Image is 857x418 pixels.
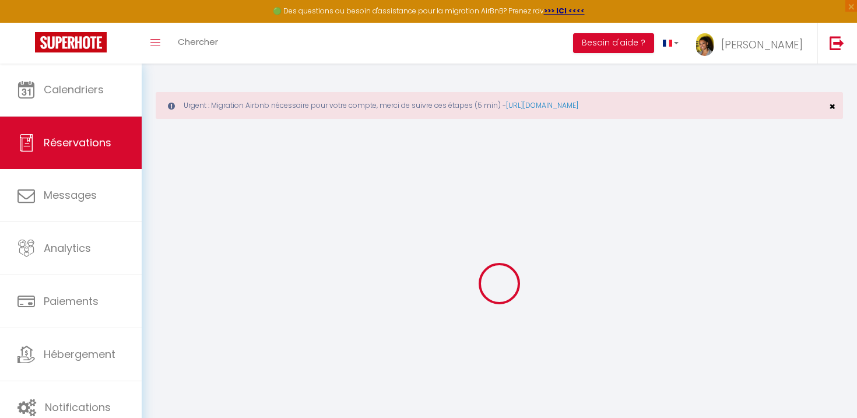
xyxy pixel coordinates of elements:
[696,33,714,57] img: ...
[544,6,585,16] a: >>> ICI <<<<
[44,294,99,308] span: Paiements
[44,135,111,150] span: Réservations
[829,101,835,112] button: Close
[829,99,835,114] span: ×
[830,36,844,50] img: logout
[44,241,91,255] span: Analytics
[45,400,111,415] span: Notifications
[687,23,817,64] a: ... [PERSON_NAME]
[573,33,654,53] button: Besoin d'aide ?
[44,347,115,361] span: Hébergement
[44,188,97,202] span: Messages
[44,82,104,97] span: Calendriers
[156,92,843,119] div: Urgent : Migration Airbnb nécessaire pour votre compte, merci de suivre ces étapes (5 min) -
[178,36,218,48] span: Chercher
[35,32,107,52] img: Super Booking
[506,100,578,110] a: [URL][DOMAIN_NAME]
[721,37,803,52] span: [PERSON_NAME]
[169,23,227,64] a: Chercher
